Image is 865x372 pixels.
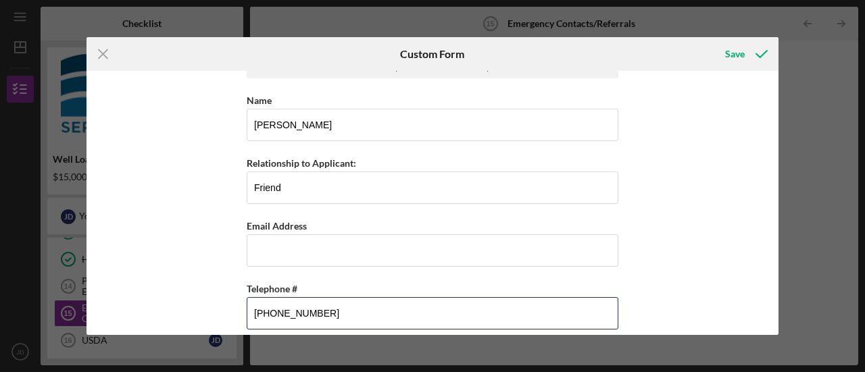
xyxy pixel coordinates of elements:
[247,95,272,106] label: Name
[247,157,356,169] label: Relationship to Applicant:
[712,41,778,68] button: Save
[247,220,307,232] label: Email Address
[247,283,297,294] label: Telephone #
[400,48,464,60] h6: Custom Form
[725,41,745,68] div: Save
